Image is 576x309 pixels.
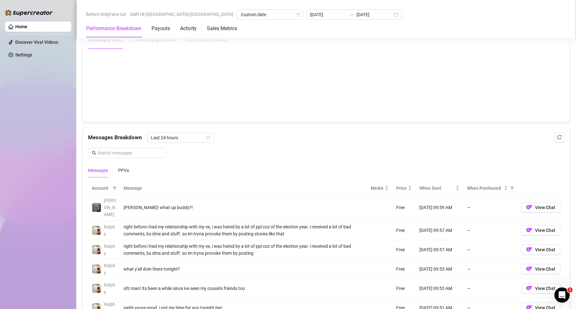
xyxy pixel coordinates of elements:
[151,133,210,142] span: Last 24 hours
[416,194,463,221] td: [DATE] 09:59 AM
[567,287,573,293] span: 1
[349,12,354,17] span: to
[509,183,515,193] span: filter
[86,25,141,32] div: Performance Breakdown
[396,185,407,192] span: Price
[124,243,363,257] div: right before i had my relationship with my ex, i was hated by a lot of ppl coz of the election ye...
[521,287,560,292] a: OFView Chat
[392,194,416,221] td: Free
[392,182,416,194] th: Price
[521,248,560,253] a: OFView Chat
[92,226,101,235] img: Ralphy
[98,149,162,156] input: Search messages
[535,266,555,272] span: View Chat
[463,279,517,298] td: —
[86,10,126,19] span: Before OnlyFans cut
[104,224,115,236] span: Ralphy
[416,182,463,194] th: When Sent
[15,24,27,29] a: Home
[463,194,517,221] td: —
[416,260,463,279] td: [DATE] 09:53 AM
[419,185,454,192] span: When Sent
[521,202,560,213] button: OFView Chat
[356,11,393,18] input: End date
[521,206,560,211] a: OFView Chat
[113,186,117,190] span: filter
[526,266,532,272] img: OF
[132,36,176,43] span: Fans Engaged With
[521,264,560,274] button: OFView Chat
[349,12,354,17] span: swap-right
[510,186,514,190] span: filter
[392,279,416,298] td: Free
[521,268,560,273] a: OFView Chat
[104,198,116,217] span: [PERSON_NAME]
[416,240,463,260] td: [DATE] 09:57 AM
[521,229,560,234] a: OFView Chat
[120,182,367,194] th: Message
[554,287,570,303] iframe: Intercom live chat
[152,25,170,32] div: Payouts
[392,240,416,260] td: Free
[124,285,363,292] div: ofc man! its been a while since ive seen my cousin's friends too
[207,25,237,32] div: Sales Metrics
[92,284,101,293] img: Ralphy
[463,240,517,260] td: —
[526,227,532,233] img: OF
[92,185,110,192] span: Account
[104,282,115,294] span: Ralphy
[535,247,555,252] span: View Chat
[92,151,96,155] span: search
[207,136,210,140] span: calendar
[463,182,517,194] th: When Purchased
[526,246,532,253] img: OF
[535,228,555,233] span: View Chat
[371,185,383,192] span: Media
[92,245,101,254] img: Ralphy
[392,260,416,279] td: Free
[526,204,532,210] img: OF
[88,36,122,43] span: Messages Sent
[104,263,115,275] span: Ralphy
[535,286,555,291] span: View Chat
[463,221,517,240] td: —
[5,10,53,16] img: logo-BBDzfeDw.svg
[15,40,58,45] a: Discover Viral Videos
[416,279,463,298] td: [DATE] 09:53 AM
[463,260,517,279] td: —
[15,52,32,57] a: Settings
[88,167,108,174] div: Messages
[92,265,101,273] img: Ralphy
[367,182,392,194] th: Media
[535,205,555,210] span: View Chat
[416,221,463,240] td: [DATE] 09:57 AM
[180,25,197,32] div: Activity
[296,13,300,16] span: calendar
[521,283,560,293] button: OFView Chat
[392,221,416,240] td: Free
[118,167,129,174] div: PPVs
[112,183,118,193] span: filter
[186,36,227,43] div: Est. Hours Worked
[104,244,115,256] span: Ralphy
[310,11,346,18] input: Start date
[124,223,363,237] div: right before i had my relationship with my ex, i was hated by a lot of ppl coz of the election ye...
[521,245,560,255] button: OFView Chat
[526,285,532,291] img: OF
[130,10,233,19] span: GMT+8 [GEOGRAPHIC_DATA]/[GEOGRAPHIC_DATA]
[241,10,300,19] span: Custom date
[557,135,562,139] span: reload
[521,225,560,235] button: OFView Chat
[88,133,564,143] div: Messages Breakdown
[124,204,363,211] div: [PERSON_NAME]! what up buddy?!
[124,266,363,273] div: what y'all doin there tonight?
[467,185,503,192] span: When Purchased
[92,203,101,212] img: Wayne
